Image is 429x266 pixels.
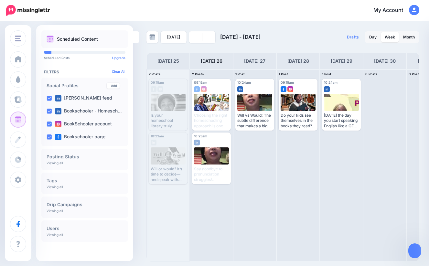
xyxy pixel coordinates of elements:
a: Day [365,32,381,42]
h4: Tags [47,178,123,183]
h4: Social Profiles [47,83,107,88]
div: Say goodbye to pronunciation struggles! Mastering L and R sounds is just a guide away. 🎯💬 #Englis... [194,166,229,182]
span: 09:15am [194,80,207,84]
h4: [DATE] 27 [244,57,265,65]
img: linkedin-grey-square.png [151,140,156,145]
span: 10:24am [324,80,338,84]
span: 0 Posts [409,72,421,76]
span: 10:23am [194,134,207,138]
label: [PERSON_NAME] feed [55,95,112,101]
div: Is your homeschool library truly inclusive? 🌍📘Here’s why diverse books are essential in every hom... [151,113,186,129]
p: Viewing all [47,161,63,165]
a: My Account [367,3,419,18]
span: 2 Posts [149,72,161,76]
img: facebook-square.png [55,134,61,140]
span: 09:15am [281,80,294,84]
h4: [DATE] 26 [201,57,222,65]
img: instagram-grey-square.png [157,86,163,92]
a: [DATE] [161,31,187,43]
p: Viewing all [47,209,63,213]
img: linkedin-square.png [324,86,330,92]
img: linkedin-square.png [55,95,61,101]
img: instagram-square.png [55,121,61,127]
h4: Drip Campaigns [47,202,123,207]
span: [DATE] - [DATE] [220,34,261,40]
span: 09:15am [151,80,164,84]
span: 10:23am [151,134,164,138]
p: Viewing all [47,185,63,189]
img: facebook-square.png [194,86,200,92]
img: linkedin-square.png [55,108,61,114]
p: Scheduled Content [57,37,98,41]
a: Week [381,32,399,42]
img: instagram-square.png [201,86,207,92]
span: Drafts [347,35,359,39]
label: Bookschooler - Homesch… [55,108,122,114]
h4: [DATE] 25 [157,57,179,65]
div: [DATE] the day you start speaking English like a CEO. Are you ready to make an impact? 💬🔥 #Busine... [324,113,359,129]
a: Add [107,83,120,89]
a: Drafts [343,31,363,43]
h4: [DATE] 28 [287,57,309,65]
img: facebook-grey-square.png [151,86,156,92]
p: Viewing all [47,233,63,237]
label: BookSchooler account [55,121,112,127]
a: Clear All [112,69,125,73]
img: calendar.png [47,36,54,43]
div: Will or would? It’s time to decide—and speak with confidence! Start practicing these words in you... [151,166,186,182]
label: Bookschooler page [55,134,105,140]
span: 1 Post [235,72,245,76]
div: Choosing the right homeschooling approach is one of the most important decisions you’ll make! [DA... [194,113,229,129]
img: linkedin-square.png [194,140,200,145]
a: Upgrade [112,56,125,60]
h4: Users [47,226,123,231]
span: 1 Post [279,72,288,76]
img: instagram-square.png [287,86,293,92]
img: linkedin-square.png [237,86,243,92]
a: Month [399,32,419,42]
img: menu.png [15,36,21,41]
div: Do your kids see themselves in the books they read? 🤔 Diverse books matter because they open hear... [281,113,316,129]
img: Missinglettr [6,5,50,16]
h4: [DATE] 29 [331,57,352,65]
img: calendar-grey-darker.png [149,34,155,40]
span: 2 Posts [192,72,204,76]
div: Will vs Would: The subtle difference that makes a big impact. Let’s turn those sentences into sta... [237,113,272,129]
h4: [DATE] 30 [374,57,396,65]
span: 0 Posts [365,72,378,76]
h4: Filters [44,69,125,74]
p: Scheduled Posts [44,56,125,59]
span: 10:24am [237,80,251,84]
img: facebook-square.png [281,86,286,92]
h4: Posting Status [47,154,123,159]
span: 1 Post [322,72,331,76]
